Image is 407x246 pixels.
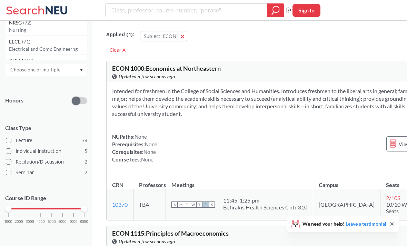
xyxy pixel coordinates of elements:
span: T [184,201,190,208]
span: None [135,134,147,140]
span: 5000 [48,220,56,224]
a: Leave a testimonial [346,221,386,227]
div: 11:45 - 1:25 pm [223,197,307,204]
span: We need your help! [302,222,386,226]
span: S [209,201,215,208]
span: 3000 [26,220,34,224]
span: T [196,201,202,208]
label: Individual Instruction [6,147,87,156]
div: Dropdown arrow [5,64,87,76]
span: ( 71 ) [22,39,30,45]
span: CHEM [9,57,25,65]
a: 10370 [112,201,128,208]
label: Seminar [6,168,87,177]
div: CRN [112,181,123,189]
div: Behrakis Health Sciences Cntr 310 [223,204,307,211]
span: M [178,201,184,208]
p: Electrical and Comp Engineerng [9,46,87,52]
span: None [141,156,153,163]
span: 8000 [80,220,88,224]
td: TBA [133,189,166,220]
span: 7000 [69,220,78,224]
span: None [143,149,156,155]
p: Course ID Range [5,194,87,202]
span: W [190,201,196,208]
span: Updated a few seconds ago [119,238,175,245]
th: Campus [313,174,380,189]
span: EECE [9,38,22,46]
div: Clear All [106,45,131,55]
span: 2000 [15,220,23,224]
span: Subject: ECON [144,33,176,39]
button: Sign In [292,4,320,17]
span: ECON 1115 : Principles of Macroeconomics [112,229,229,237]
span: None [145,141,157,147]
span: 6000 [58,220,67,224]
span: 38 [82,137,87,144]
span: 5 [85,147,87,155]
td: [GEOGRAPHIC_DATA] [313,189,380,220]
label: Recitation/Discussion [6,157,87,166]
svg: magnifying glass [271,6,280,15]
span: F [202,201,209,208]
span: S [171,201,178,208]
input: Choose one or multiple [7,66,65,74]
div: magnifying glass [267,3,284,17]
span: 1000 [4,220,12,224]
span: Applied ( 1 ): [106,31,134,38]
p: Honors [5,97,23,105]
div: NUPaths: Prerequisites: Corequisites: Course fees: [112,133,157,163]
button: Subject: ECON [140,31,187,41]
svg: Dropdown arrow [80,69,83,71]
span: ECON 1000 : Economics at Northeastern [112,65,221,72]
span: ( 69 ) [25,58,33,63]
span: Updated a few seconds ago [119,73,175,80]
span: 2 [85,158,87,166]
p: Nursing [9,27,87,33]
span: ( 72 ) [23,20,31,26]
span: Class Type [5,124,87,132]
span: 4000 [37,220,45,224]
input: Class, professor, course number, "phrase" [111,4,262,16]
span: NRSG [9,19,23,27]
span: 2 [85,169,87,176]
th: Professors [133,174,166,189]
span: 2 / 103 [386,195,400,201]
label: Lecture [6,136,87,145]
th: Meetings [166,174,313,189]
